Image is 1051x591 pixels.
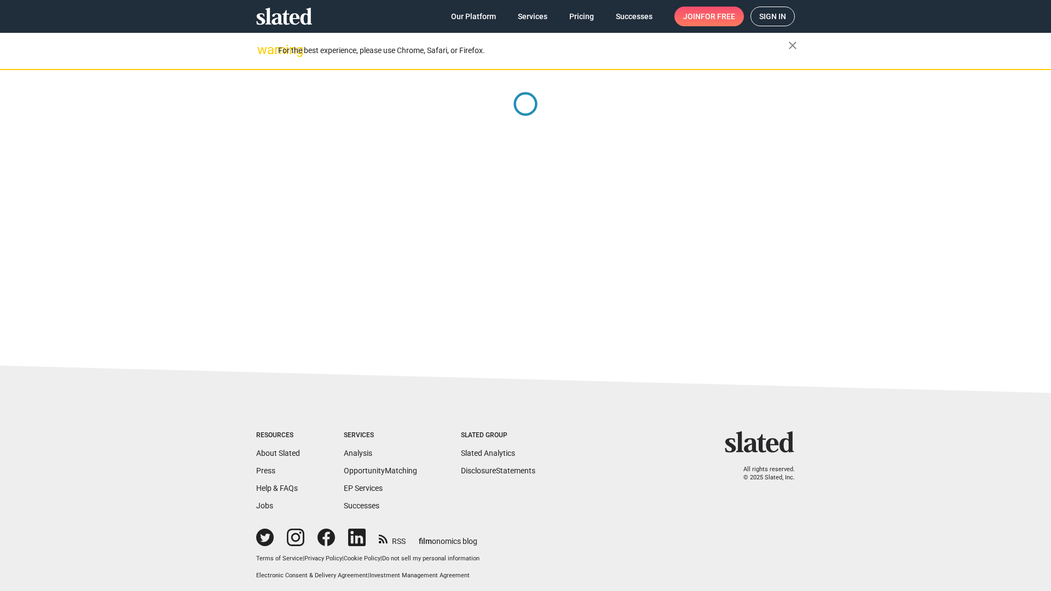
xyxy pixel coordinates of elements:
[382,555,480,563] button: Do not sell my personal information
[509,7,556,26] a: Services
[256,449,300,457] a: About Slated
[379,530,406,547] a: RSS
[344,449,372,457] a: Analysis
[304,555,342,562] a: Privacy Policy
[344,484,383,493] a: EP Services
[750,7,795,26] a: Sign in
[344,555,380,562] a: Cookie Policy
[256,431,300,440] div: Resources
[674,7,744,26] a: Joinfor free
[561,7,603,26] a: Pricing
[256,501,273,510] a: Jobs
[461,449,515,457] a: Slated Analytics
[701,7,735,26] span: for free
[419,528,477,547] a: filmonomics blog
[344,501,379,510] a: Successes
[368,572,369,579] span: |
[442,7,505,26] a: Our Platform
[732,466,795,482] p: All rights reserved. © 2025 Slated, Inc.
[518,7,547,26] span: Services
[569,7,594,26] span: Pricing
[616,7,652,26] span: Successes
[278,43,788,58] div: For the best experience, please use Chrome, Safari, or Firefox.
[344,466,417,475] a: OpportunityMatching
[451,7,496,26] span: Our Platform
[256,466,275,475] a: Press
[461,431,535,440] div: Slated Group
[257,43,270,56] mat-icon: warning
[419,537,432,546] span: film
[380,555,382,562] span: |
[369,572,470,579] a: Investment Management Agreement
[759,7,786,26] span: Sign in
[256,484,298,493] a: Help & FAQs
[683,7,735,26] span: Join
[256,555,303,562] a: Terms of Service
[303,555,304,562] span: |
[461,466,535,475] a: DisclosureStatements
[342,555,344,562] span: |
[607,7,661,26] a: Successes
[344,431,417,440] div: Services
[786,39,799,52] mat-icon: close
[256,572,368,579] a: Electronic Consent & Delivery Agreement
